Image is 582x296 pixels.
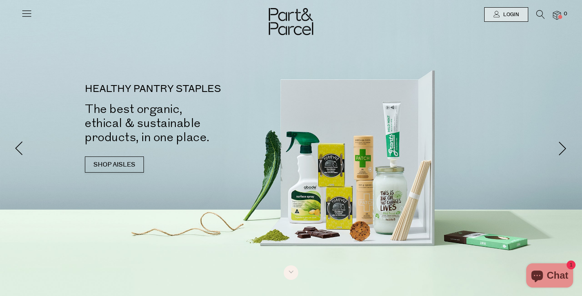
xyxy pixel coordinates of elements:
[562,10,569,18] span: 0
[484,7,528,22] a: Login
[501,11,519,18] span: Login
[85,84,303,94] p: HEALTHY PANTRY STAPLES
[553,11,561,19] a: 0
[85,102,303,144] h2: The best organic, ethical & sustainable products, in one place.
[524,263,576,290] inbox-online-store-chat: Shopify online store chat
[269,8,313,35] img: Part&Parcel
[85,156,144,173] a: SHOP AISLES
